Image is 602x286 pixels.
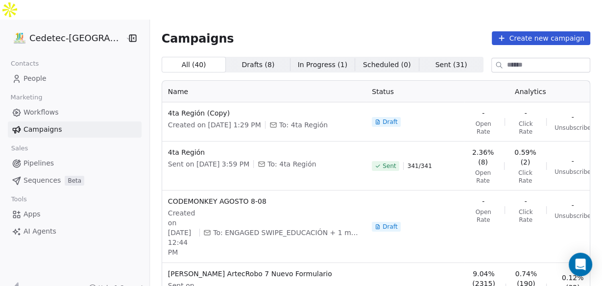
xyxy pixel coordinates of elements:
span: 0.59% (2) [512,147,539,167]
th: Analytics [464,81,597,102]
span: Open Rate [470,120,497,136]
span: Campaigns [162,31,234,45]
span: Scheduled ( 0 ) [363,60,411,70]
span: Sales [7,141,32,156]
span: AI Agents [24,226,56,237]
a: AI Agents [8,223,142,239]
span: Campaigns [24,124,62,135]
span: Open Rate [470,169,496,185]
span: 4ta Región [168,147,360,157]
span: Draft [383,118,397,126]
span: - [572,200,574,210]
div: Open Intercom Messenger [569,253,592,276]
a: Campaigns [8,121,142,138]
span: Apps [24,209,41,219]
a: People [8,71,142,87]
span: Click Rate [513,120,538,136]
img: IMAGEN%2010%20A%C3%83%C2%91OS.png [14,32,25,44]
span: - [482,108,484,118]
a: SequencesBeta [8,172,142,189]
span: [PERSON_NAME] ArtecRobo 7 Nuevo Formulario [168,269,360,279]
span: Cedetec-[GEOGRAPHIC_DATA] [29,32,123,45]
span: Unsubscribe [554,168,591,176]
span: - [572,156,574,166]
span: Drafts ( 8 ) [241,60,274,70]
span: - [572,112,574,122]
a: Workflows [8,104,142,120]
span: 341 / 341 [408,162,432,170]
span: Sequences [24,175,61,186]
span: Workflows [24,107,59,118]
span: Unsubscribe [554,124,591,132]
a: Pipelines [8,155,142,171]
span: Open Rate [470,208,497,224]
span: Unsubscribe [554,212,591,220]
span: Created on [DATE] 1:29 PM [168,120,261,130]
span: Sent ( 31 ) [435,60,467,70]
span: Beta [65,176,84,186]
span: 2.36% (8) [470,147,496,167]
span: Pipelines [24,158,54,168]
th: Status [366,81,464,102]
button: Cedetec-[GEOGRAPHIC_DATA] [12,30,118,47]
span: Click Rate [513,208,538,224]
button: Create new campaign [492,31,590,45]
span: Marketing [6,90,47,105]
span: Click Rate [512,169,539,185]
span: Sent on [DATE] 3:59 PM [168,159,249,169]
span: Sent [383,162,396,170]
span: Tools [7,192,31,207]
span: To: ENGAGED SWIPE_EDUCACIÓN + 1 more [213,228,360,238]
span: In Progress ( 1 ) [298,60,348,70]
span: To: 4ta Región [267,159,316,169]
a: Apps [8,206,142,222]
span: Created on [DATE] 12:44 PM [168,208,195,257]
span: To: 4ta Región [279,120,328,130]
span: - [525,108,527,118]
span: People [24,73,47,84]
span: - [482,196,484,206]
span: Draft [383,223,397,231]
span: - [525,196,527,206]
span: 4ta Región (Copy) [168,108,360,118]
span: Contacts [6,56,43,71]
th: Name [162,81,366,102]
span: CODEMONKEY AGOSTO 8-08 [168,196,360,206]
